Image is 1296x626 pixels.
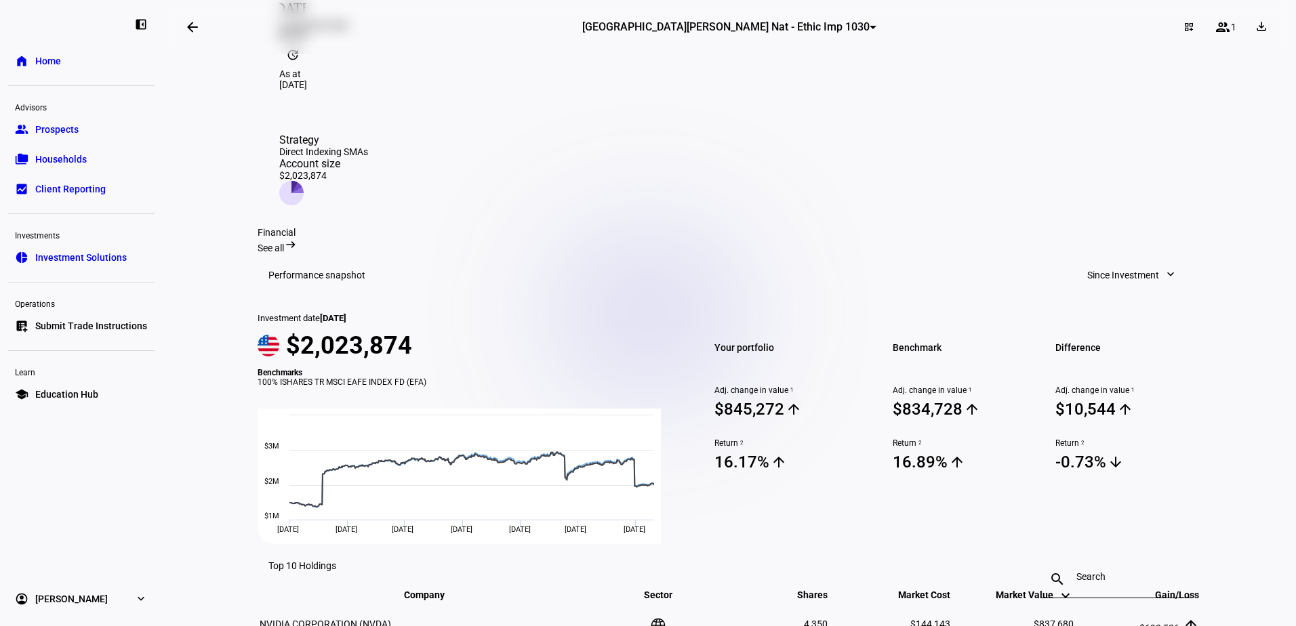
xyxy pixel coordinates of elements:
eth-mat-symbol: account_circle [15,592,28,606]
div: [DATE] [279,79,1179,90]
text: $3M [264,442,279,451]
span: [DATE] [277,525,299,534]
sup: 2 [738,438,744,448]
mat-icon: arrow_right_alt [284,238,298,251]
span: [DATE] [336,525,357,534]
mat-icon: arrow_backwards [184,19,201,35]
span: Since Investment [1087,262,1159,289]
sup: 1 [788,385,794,395]
div: 100% ISHARES TR MSCI EAFE INDEX FD (EFA) [258,377,676,387]
span: Difference [1055,338,1201,357]
mat-icon: keyboard_arrow_down [1057,587,1074,604]
eth-mat-symbol: folder_copy [15,152,28,166]
span: Adj. change in value [1055,385,1201,395]
a: bid_landscapeClient Reporting [8,175,155,203]
mat-icon: download [1255,20,1268,33]
text: $2M [264,477,279,486]
span: 1 [1231,22,1236,33]
div: $845,272 [714,400,784,419]
span: Education Hub [35,388,98,401]
div: As at [279,68,1179,79]
div: Investments [8,225,155,244]
span: See all [258,243,284,253]
a: groupProspects [8,116,155,143]
span: Investment Solutions [35,251,127,264]
span: Return [1055,438,1201,448]
span: [DATE] [624,525,645,534]
span: -0.73% [1055,452,1201,472]
div: Learn [8,362,155,381]
span: Shares [777,589,828,600]
span: Company [404,589,465,600]
div: Strategy [279,133,368,146]
span: $10,544 [1055,399,1201,419]
text: $1M [264,512,279,520]
span: [DATE] [565,525,586,534]
mat-icon: arrow_upward [964,401,980,417]
span: Market Value [996,589,1074,600]
div: Financial [258,227,1201,238]
div: Direct Indexing SMAs [279,146,368,157]
span: [DATE] [451,525,472,534]
span: [DATE] [392,525,413,534]
span: [DATE] [509,525,531,534]
mat-icon: arrow_upward [949,454,965,470]
span: Adj. change in value [714,385,860,395]
span: Submit Trade Instructions [35,319,147,333]
div: Advisors [8,97,155,116]
input: Search [1076,571,1155,582]
mat-icon: arrow_upward [771,454,787,470]
div: Operations [8,293,155,312]
sup: 2 [916,438,922,448]
button: Since Investment [1074,262,1190,289]
h3: Performance snapshot [268,270,365,280]
span: Benchmark [893,338,1038,357]
div: Benchmarks [258,368,676,377]
mat-icon: update [279,41,306,68]
span: 16.17% [714,452,860,472]
span: $834,728 [893,399,1038,419]
span: Home [35,54,61,68]
mat-icon: expand_more [1164,268,1177,281]
a: folder_copyHouseholds [8,146,155,173]
span: Adj. change in value [893,385,1038,395]
eth-data-table-title: Top 10 Holdings [268,560,336,571]
mat-icon: group [1215,19,1231,35]
span: 16.89% [893,452,1038,472]
span: Client Reporting [35,182,106,196]
a: pie_chartInvestment Solutions [8,244,155,271]
span: Gain/Loss [1135,589,1199,600]
span: [DATE] [320,313,346,323]
mat-icon: arrow_downward [1108,454,1124,470]
mat-icon: dashboard_customize [1183,22,1194,33]
eth-mat-symbol: group [15,123,28,136]
div: Account size [279,157,368,170]
mat-icon: arrow_upward [1117,401,1133,417]
sup: 2 [1079,438,1085,448]
sup: 1 [1129,385,1135,395]
span: [GEOGRAPHIC_DATA][PERSON_NAME] Nat - Ethic Imp 1030 [582,20,870,33]
span: Prospects [35,123,79,136]
sup: 1 [967,385,972,395]
eth-mat-symbol: expand_more [134,592,148,606]
span: Your portfolio [714,338,860,357]
div: $2,023,874 [279,170,368,181]
eth-mat-symbol: home [15,54,28,68]
div: Investment date [258,313,676,323]
span: Households [35,152,87,166]
mat-icon: search [1041,571,1074,587]
eth-mat-symbol: left_panel_close [134,18,148,31]
eth-mat-symbol: pie_chart [15,251,28,264]
mat-icon: arrow_upward [786,401,802,417]
eth-mat-symbol: school [15,388,28,401]
span: Sector [634,589,683,600]
eth-mat-symbol: list_alt_add [15,319,28,333]
a: homeHome [8,47,155,75]
span: Return [714,438,860,448]
span: Market Cost [878,589,950,600]
span: Return [893,438,1038,448]
span: $2,023,874 [286,331,412,360]
span: [PERSON_NAME] [35,592,108,606]
eth-mat-symbol: bid_landscape [15,182,28,196]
